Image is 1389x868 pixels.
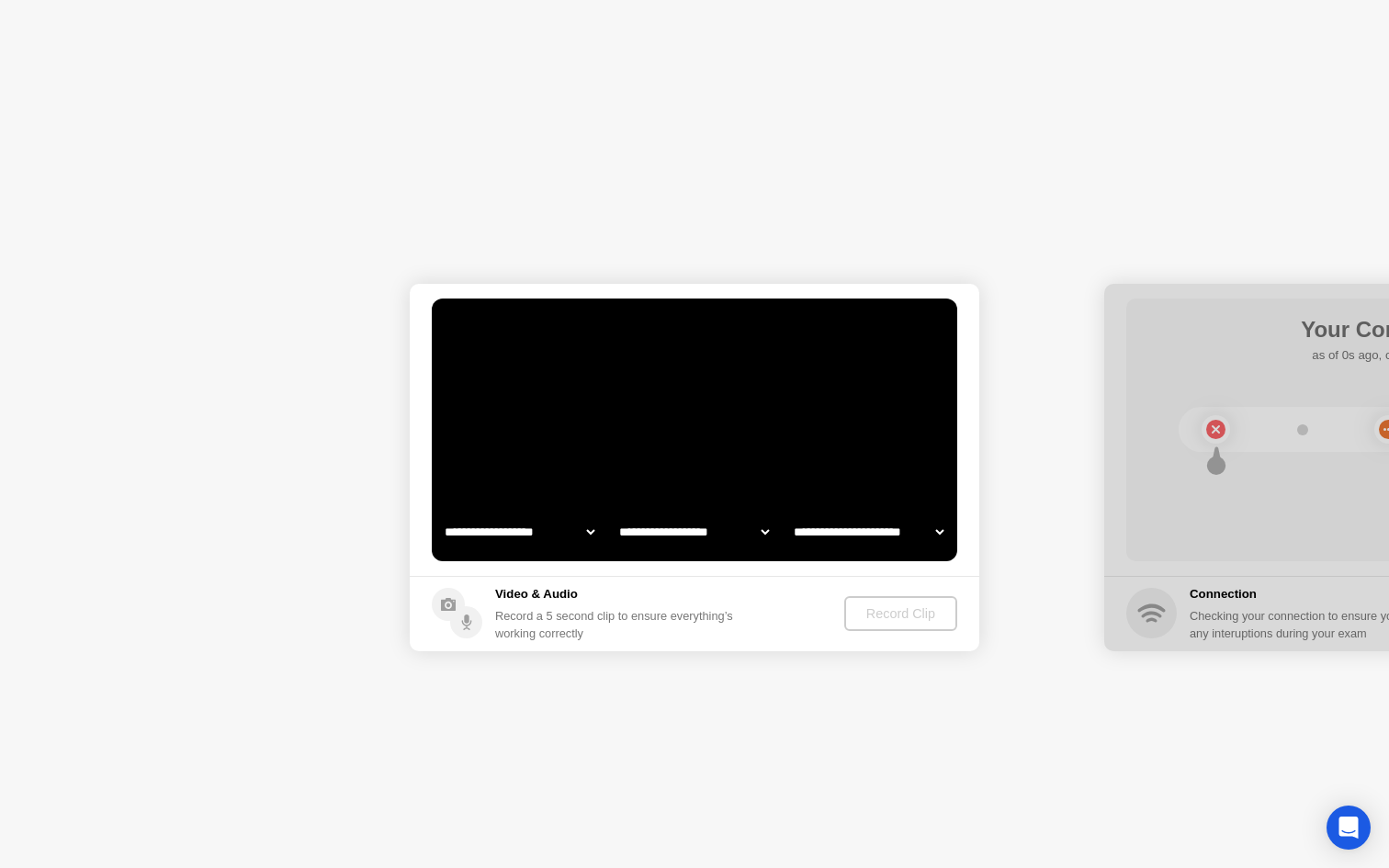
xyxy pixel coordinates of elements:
[441,513,598,550] select: Available cameras
[852,606,950,621] div: Record Clip
[495,585,740,603] h5: Video & Audio
[844,596,957,631] button: Record Clip
[495,607,740,642] div: Record a 5 second clip to ensure everything’s working correctly
[1327,806,1371,850] div: Open Intercom Messenger
[615,513,773,550] select: Available speakers
[790,513,947,550] select: Available microphones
